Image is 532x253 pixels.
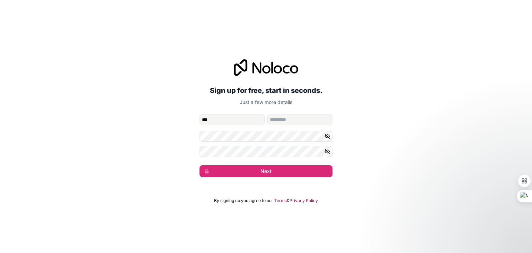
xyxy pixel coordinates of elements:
a: Terms [274,198,287,203]
button: Next [199,165,332,177]
input: given-name [199,114,265,125]
p: Just a few more details [199,99,332,106]
iframe: Intercom notifications message [393,201,532,250]
span: & [287,198,290,203]
input: Password [199,131,332,142]
input: Confirm password [199,146,332,157]
span: By signing up you agree to our [214,198,273,203]
input: family-name [267,114,332,125]
a: Privacy Policy [290,198,318,203]
h2: Sign up for free, start in seconds. [199,84,332,97]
